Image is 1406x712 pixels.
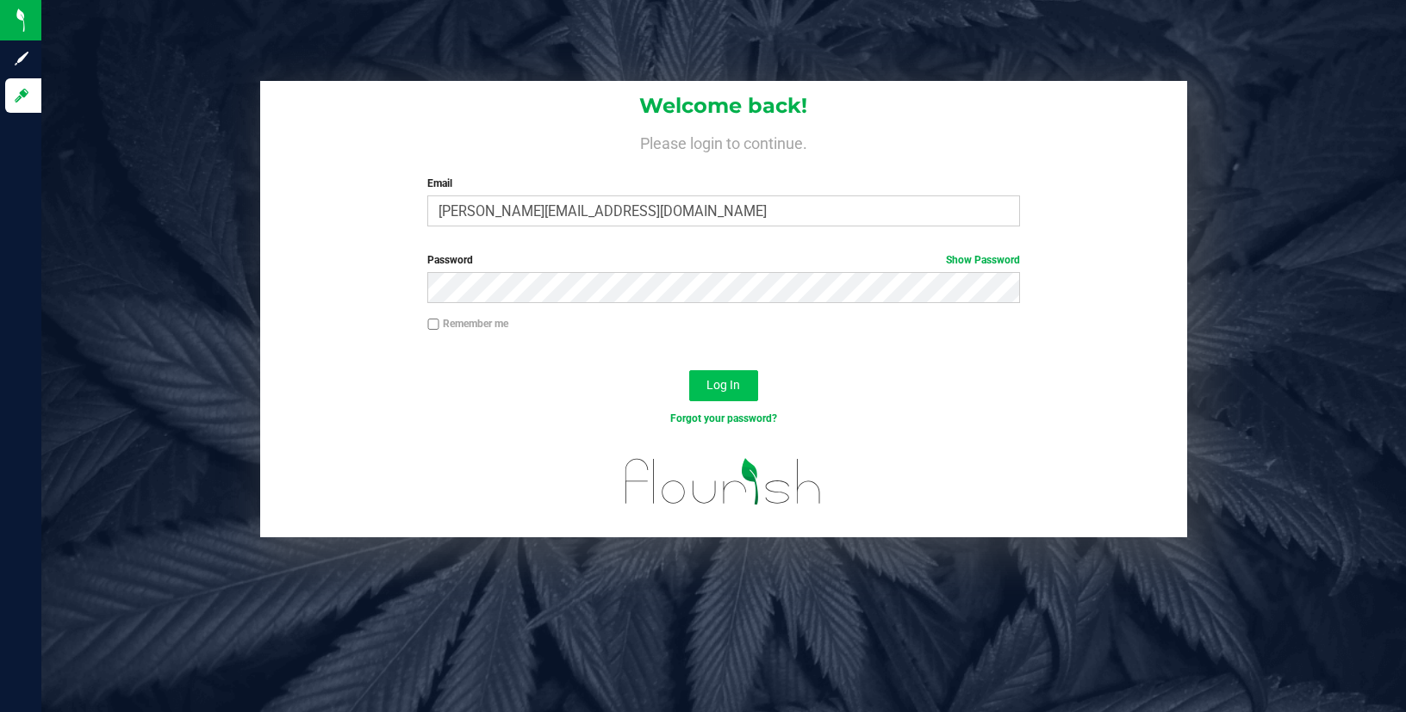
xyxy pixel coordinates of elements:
[670,412,777,424] a: Forgot your password?
[260,131,1187,152] h4: Please login to continue.
[13,50,30,67] inline-svg: Sign up
[260,95,1187,117] h1: Welcome back!
[946,254,1020,266] a: Show Password
[607,444,839,519] img: flourish_logo.svg
[427,254,473,266] span: Password
[427,319,439,331] input: Remember me
[706,378,740,392] span: Log In
[13,87,30,104] inline-svg: Log in
[427,316,508,331] label: Remember me
[427,176,1019,191] label: Email
[689,370,758,401] button: Log In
